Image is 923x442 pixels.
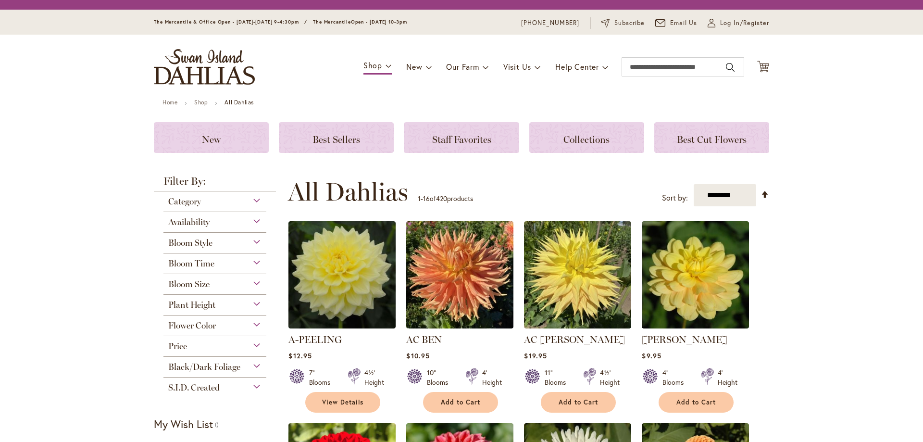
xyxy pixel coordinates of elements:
a: Best Cut Flowers [654,122,769,153]
span: Bloom Style [168,238,212,248]
a: A-Peeling [288,321,396,330]
span: Subscribe [614,18,645,28]
span: Open - [DATE] 10-3pm [351,19,407,25]
a: Best Sellers [279,122,394,153]
span: Add to Cart [676,398,716,406]
span: Best Sellers [312,134,360,145]
div: 4' Height [482,368,502,387]
span: Log In/Register [720,18,769,28]
span: New [202,134,221,145]
div: 7" Blooms [309,368,336,387]
span: $9.95 [642,351,661,360]
strong: Filter By: [154,176,276,191]
button: Search [726,60,735,75]
span: Best Cut Flowers [677,134,747,145]
span: Help Center [555,62,599,72]
span: Availability [168,217,210,227]
span: S.I.D. Created [168,382,220,393]
div: 4' Height [718,368,737,387]
a: Email Us [655,18,698,28]
span: $19.95 [524,351,547,360]
a: AC [PERSON_NAME] [524,334,625,345]
a: Shop [194,99,208,106]
span: Black/Dark Foliage [168,362,240,372]
span: $10.95 [406,351,429,360]
div: 4½' Height [364,368,384,387]
img: A-Peeling [288,221,396,328]
a: Log In/Register [708,18,769,28]
span: Email Us [670,18,698,28]
img: AHOY MATEY [642,221,749,328]
a: Collections [529,122,644,153]
span: The Mercantile & Office Open - [DATE]-[DATE] 9-4:30pm / The Mercantile [154,19,351,25]
span: New [406,62,422,72]
button: Add to Cart [541,392,616,413]
strong: My Wish List [154,417,213,431]
p: - of products [418,191,473,206]
span: 420 [436,194,447,203]
div: 4½' Height [600,368,620,387]
span: Our Farm [446,62,479,72]
a: AC BEN [406,321,513,330]
span: Price [168,341,187,352]
a: AC Jeri [524,321,631,330]
button: Add to Cart [659,392,734,413]
span: Plant Height [168,300,215,310]
a: View Details [305,392,380,413]
button: Add to Cart [423,392,498,413]
span: Collections [563,134,610,145]
div: 11" Blooms [545,368,572,387]
a: AHOY MATEY [642,321,749,330]
a: [PERSON_NAME] [642,334,727,345]
span: $12.95 [288,351,312,360]
a: Home [162,99,177,106]
span: All Dahlias [288,177,408,206]
span: 16 [423,194,430,203]
span: Category [168,196,201,207]
label: Sort by: [662,189,688,207]
span: Bloom Time [168,258,214,269]
a: New [154,122,269,153]
span: Shop [363,60,382,70]
a: AC BEN [406,334,442,345]
span: Add to Cart [559,398,598,406]
img: AC Jeri [524,221,631,328]
span: View Details [322,398,363,406]
div: 10" Blooms [427,368,454,387]
div: 4" Blooms [662,368,689,387]
img: AC BEN [406,221,513,328]
a: [PHONE_NUMBER] [521,18,579,28]
a: A-PEELING [288,334,342,345]
span: Visit Us [503,62,531,72]
a: store logo [154,49,255,85]
span: Staff Favorites [432,134,491,145]
strong: All Dahlias [225,99,254,106]
a: Subscribe [601,18,645,28]
span: Add to Cart [441,398,480,406]
span: Flower Color [168,320,216,331]
span: 1 [418,194,421,203]
span: Bloom Size [168,279,210,290]
a: Staff Favorites [404,122,519,153]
